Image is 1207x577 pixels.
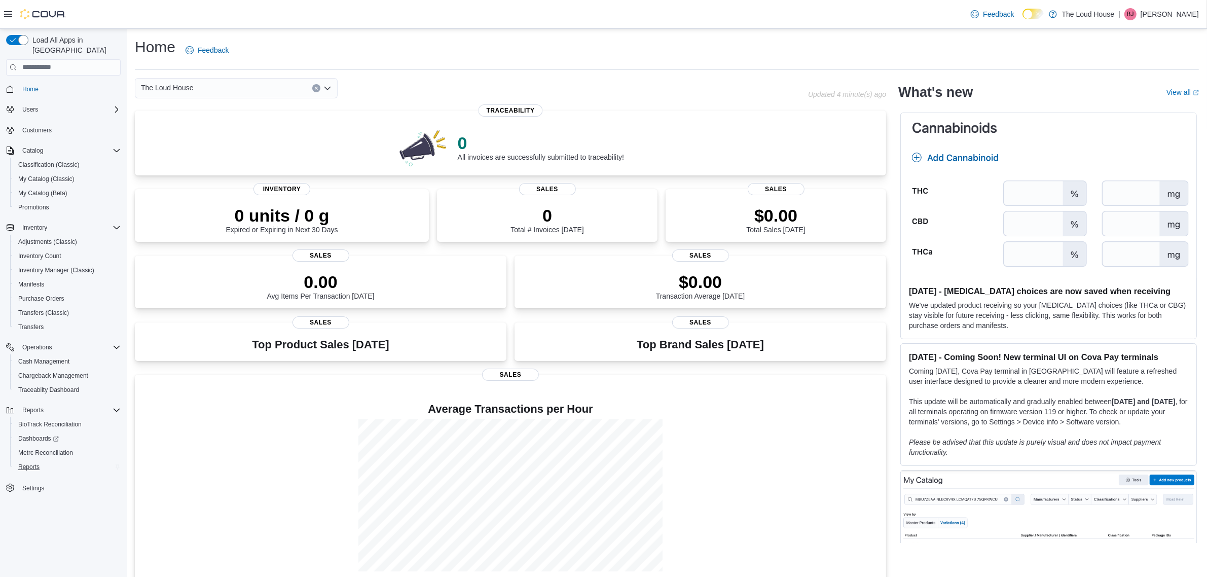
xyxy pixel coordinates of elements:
[482,369,539,381] span: Sales
[10,263,125,277] button: Inventory Manager (Classic)
[198,45,229,55] span: Feedback
[746,205,805,234] div: Total Sales [DATE]
[18,145,121,157] span: Catalog
[18,222,121,234] span: Inventory
[14,173,121,185] span: My Catalog (Classic)
[397,127,450,167] img: 0
[909,286,1188,296] h3: [DATE] - [MEDICAL_DATA] choices are now saved when receiving
[181,40,233,60] a: Feedback
[14,370,121,382] span: Chargeback Management
[18,124,56,136] a: Customers
[18,481,121,494] span: Settings
[510,205,583,226] p: 0
[18,341,56,353] button: Operations
[18,145,47,157] button: Catalog
[14,432,63,445] a: Dashboards
[14,236,121,248] span: Adjustments (Classic)
[18,386,79,394] span: Traceabilty Dashboard
[6,78,121,522] nav: Complex example
[14,384,121,396] span: Traceabilty Dashboard
[18,238,77,246] span: Adjustments (Classic)
[909,396,1188,427] p: This update will be automatically and gradually enabled between , for all terminals operating on ...
[18,341,121,353] span: Operations
[14,355,121,368] span: Cash Management
[14,187,121,199] span: My Catalog (Beta)
[10,369,125,383] button: Chargeback Management
[2,403,125,417] button: Reports
[1166,88,1199,96] a: View allExternal link
[14,418,86,430] a: BioTrack Reconciliation
[18,449,73,457] span: Metrc Reconciliation
[18,161,80,169] span: Classification (Classic)
[143,403,878,415] h4: Average Transactions per Hour
[672,316,729,329] span: Sales
[22,484,44,492] span: Settings
[10,186,125,200] button: My Catalog (Beta)
[2,102,125,117] button: Users
[2,221,125,235] button: Inventory
[14,159,84,171] a: Classification (Classic)
[18,175,75,183] span: My Catalog (Classic)
[1193,90,1199,96] svg: External link
[14,293,68,305] a: Purchase Orders
[748,183,804,195] span: Sales
[10,172,125,186] button: My Catalog (Classic)
[267,272,375,292] p: 0.00
[226,205,338,234] div: Expired or Expiring in Next 30 Days
[1141,8,1199,20] p: [PERSON_NAME]
[14,384,83,396] a: Traceabilty Dashboard
[18,372,88,380] span: Chargeback Management
[14,432,121,445] span: Dashboards
[323,84,332,92] button: Open list of options
[1127,8,1134,20] span: BJ
[10,320,125,334] button: Transfers
[983,9,1014,19] span: Feedback
[14,278,48,291] a: Manifests
[14,264,121,276] span: Inventory Manager (Classic)
[1022,9,1044,19] input: Dark Mode
[14,307,73,319] a: Transfers (Classic)
[18,295,64,303] span: Purchase Orders
[18,252,61,260] span: Inventory Count
[2,340,125,354] button: Operations
[10,446,125,460] button: Metrc Reconciliation
[2,143,125,158] button: Catalog
[10,354,125,369] button: Cash Management
[1062,8,1115,20] p: The Loud House
[672,249,729,262] span: Sales
[18,124,121,136] span: Customers
[267,272,375,300] div: Avg Items Per Transaction [DATE]
[10,460,125,474] button: Reports
[14,293,121,305] span: Purchase Orders
[18,203,49,211] span: Promotions
[18,83,43,95] a: Home
[14,370,92,382] a: Chargeback Management
[18,435,59,443] span: Dashboards
[18,482,48,494] a: Settings
[18,103,121,116] span: Users
[18,463,40,471] span: Reports
[18,222,51,234] button: Inventory
[510,205,583,234] div: Total # Invoices [DATE]
[141,82,194,94] span: The Loud House
[18,309,69,317] span: Transfers (Classic)
[2,82,125,96] button: Home
[18,404,121,416] span: Reports
[253,183,310,195] span: Inventory
[18,404,48,416] button: Reports
[10,235,125,249] button: Adjustments (Classic)
[656,272,745,300] div: Transaction Average [DATE]
[18,103,42,116] button: Users
[14,461,121,473] span: Reports
[18,420,82,428] span: BioTrack Reconciliation
[18,83,121,95] span: Home
[20,9,66,19] img: Cova
[479,104,543,117] span: Traceability
[458,133,624,161] div: All invoices are successfully submitted to traceability!
[312,84,320,92] button: Clear input
[22,406,44,414] span: Reports
[637,339,764,351] h3: Top Brand Sales [DATE]
[1124,8,1137,20] div: Brooke Jones
[18,323,44,331] span: Transfers
[14,307,121,319] span: Transfers (Classic)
